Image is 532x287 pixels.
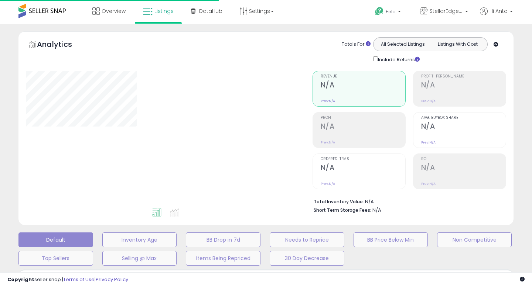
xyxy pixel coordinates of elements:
span: Overview [102,7,126,15]
small: Prev: N/A [421,99,436,103]
b: Short Term Storage Fees: [314,207,371,213]
button: All Selected Listings [375,39,430,49]
button: Inventory Age [102,232,177,247]
button: 30 Day Decrease [270,251,344,266]
small: Prev: N/A [421,140,436,145]
a: Help [369,1,408,24]
button: Non Competitive [437,232,512,247]
h2: N/A [321,122,405,132]
span: N/A [372,207,381,214]
small: Prev: N/A [321,181,335,186]
div: Include Returns [368,55,429,63]
h5: Analytics [37,39,86,51]
button: Selling @ Max [102,251,177,266]
i: Get Help [375,7,384,16]
div: seller snap | | [7,276,128,283]
span: Profit [321,116,405,120]
button: Default [18,232,93,247]
span: StellarEdgeInc [430,7,463,15]
span: DataHub [199,7,222,15]
h2: N/A [421,122,506,132]
button: Top Sellers [18,251,93,266]
div: Totals For [342,41,371,48]
button: Needs to Reprice [270,232,344,247]
span: Listings [154,7,174,15]
button: Listings With Cost [430,39,485,49]
button: BB Drop in 7d [186,232,260,247]
strong: Copyright [7,276,34,283]
button: Items Being Repriced [186,251,260,266]
span: Hi Anto [490,7,508,15]
h2: N/A [421,81,506,91]
li: N/A [314,197,501,205]
span: Help [386,8,396,15]
span: Revenue [321,75,405,79]
h2: N/A [421,163,506,173]
a: Hi Anto [480,7,513,24]
button: BB Price Below Min [354,232,428,247]
small: Prev: N/A [421,181,436,186]
span: Ordered Items [321,157,405,161]
h2: N/A [321,163,405,173]
b: Total Inventory Value: [314,198,364,205]
h2: N/A [321,81,405,91]
span: Profit [PERSON_NAME] [421,75,506,79]
span: ROI [421,157,506,161]
small: Prev: N/A [321,99,335,103]
small: Prev: N/A [321,140,335,145]
span: Avg. Buybox Share [421,116,506,120]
